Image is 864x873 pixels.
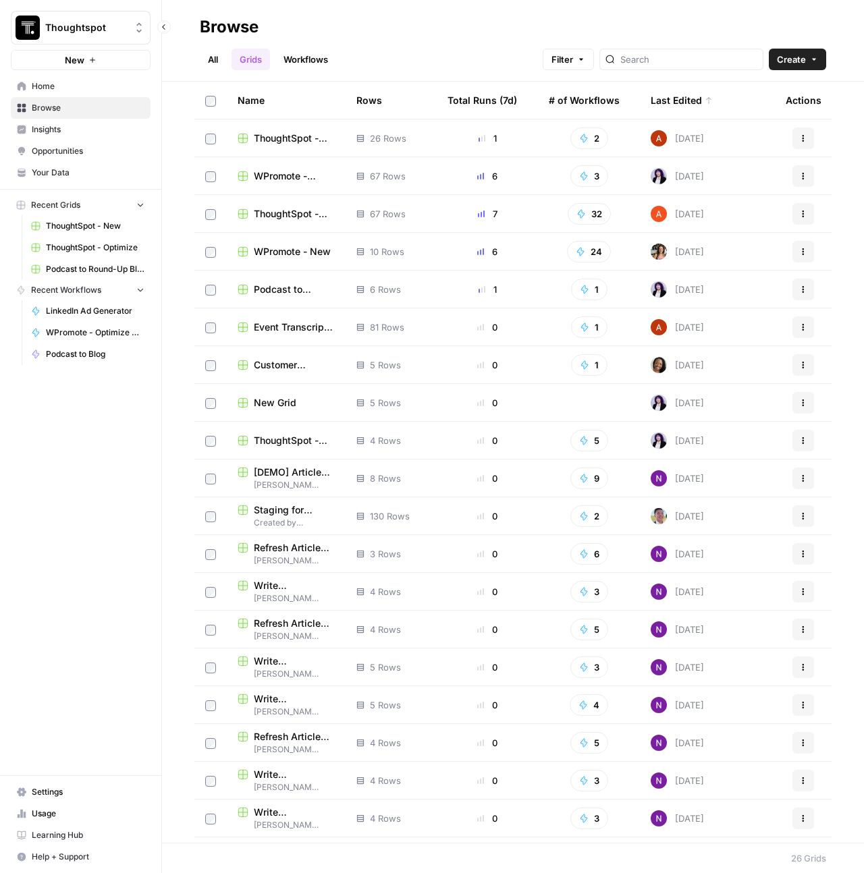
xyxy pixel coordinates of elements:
[46,305,144,317] span: LinkedIn Ad Generator
[238,592,335,604] span: [PERSON_NAME] Initial Testing
[570,128,608,149] button: 2
[570,581,608,602] button: 3
[254,617,335,630] span: Refresh Article Content
[11,76,151,97] a: Home
[448,82,517,119] div: Total Runs (7d)
[448,320,527,334] div: 0
[370,736,401,750] span: 4 Rows
[238,169,335,183] a: WPromote - Optimize
[46,242,144,254] span: ThoughtSpot - Optimize
[370,283,401,296] span: 6 Rows
[651,244,667,260] img: 41j8ndblatfggvlpm6kh7ds6x6tv
[651,357,704,373] div: [DATE]
[448,509,527,523] div: 0
[238,768,335,793] a: Write Informational Article[PERSON_NAME] Initial Testing
[238,806,335,831] a: Write Informational Article[PERSON_NAME] Initial Testing
[238,819,335,831] span: [PERSON_NAME] Initial Testing
[200,16,259,38] div: Browse
[571,354,607,376] button: 1
[370,320,404,334] span: 81 Rows
[254,245,331,258] span: WPromote - New
[370,623,401,636] span: 4 Rows
[570,808,608,829] button: 3
[448,472,527,485] div: 0
[238,396,335,410] a: New Grid
[370,207,406,221] span: 67 Rows
[254,434,335,447] span: ThoughtSpot - Optimize
[25,343,151,365] a: Podcast to Blog
[254,169,335,183] span: WPromote - Optimize
[254,768,335,781] span: Write Informational Article
[11,280,151,300] button: Recent Workflows
[448,623,527,636] div: 0
[238,579,335,604] a: Write Informational Article[PERSON_NAME] Initial Testing
[370,132,406,145] span: 26 Rows
[651,470,667,486] img: kedmmdess6i2jj5txyq6cw0yj4oc
[32,786,144,798] span: Settings
[46,220,144,232] span: ThoughtSpot - New
[651,130,704,146] div: [DATE]
[651,168,704,184] div: [DATE]
[65,53,84,67] span: New
[651,281,704,298] div: [DATE]
[32,808,144,820] span: Usage
[370,812,401,825] span: 4 Rows
[238,706,335,718] span: [PERSON_NAME] Initial Testing
[448,547,527,561] div: 0
[254,730,335,743] span: Refresh Article Content
[370,434,401,447] span: 4 Rows
[25,215,151,237] a: ThoughtSpot - New
[370,245,404,258] span: 10 Rows
[448,698,527,712] div: 0
[254,806,335,819] span: Write Informational Article
[254,579,335,592] span: Write Informational Article
[448,736,527,750] div: 0
[448,207,527,221] div: 7
[651,697,667,713] img: kedmmdess6i2jj5txyq6cw0yj4oc
[46,263,144,275] span: Podcast to Round-Up Blog
[448,434,527,447] div: 0
[651,810,667,826] img: kedmmdess6i2jj5txyq6cw0yj4oc
[651,659,704,675] div: [DATE]
[25,237,151,258] a: ThoughtSpot - Optimize
[238,668,335,680] span: [PERSON_NAME] Initial Testing
[651,546,667,562] img: kedmmdess6i2jj5txyq6cw0yj4oc
[570,732,608,754] button: 5
[16,16,40,40] img: Thoughtspot Logo
[651,697,704,713] div: [DATE]
[238,617,335,642] a: Refresh Article Content[PERSON_NAME] Initial Testing
[254,692,335,706] span: Write Informational Article
[370,660,401,674] span: 5 Rows
[11,119,151,140] a: Insights
[11,195,151,215] button: Recent Grids
[238,743,335,756] span: [PERSON_NAME] Initial Testing
[448,812,527,825] div: 0
[651,735,667,751] img: kedmmdess6i2jj5txyq6cw0yj4oc
[238,132,335,145] a: ThoughtSpot - Optimize
[254,207,335,221] span: ThoughtSpot - New
[651,470,704,486] div: [DATE]
[11,781,151,803] a: Settings
[651,432,704,449] div: [DATE]
[32,80,144,92] span: Home
[25,322,151,343] a: WPromote - Optimize Article
[567,241,611,262] button: 24
[651,584,667,600] img: kedmmdess6i2jj5txyq6cw0yj4oc
[448,358,527,372] div: 0
[254,654,335,668] span: Write Informational Article
[651,206,667,222] img: cje7zb9ux0f2nqyv5qqgv3u0jxek
[238,730,335,756] a: Refresh Article Content[PERSON_NAME] Initial Testing
[651,621,704,638] div: [DATE]
[32,167,144,179] span: Your Data
[448,245,527,258] div: 6
[238,358,335,372] a: Customer Transcript to Case Study
[651,395,667,411] img: tzasfqpy46zz9dbmxk44r2ls5vap
[238,555,335,567] span: [PERSON_NAME] Initial Testing
[651,432,667,449] img: tzasfqpy46zz9dbmxk44r2ls5vap
[32,123,144,136] span: Insights
[238,245,335,258] a: WPromote - New
[568,203,611,225] button: 32
[370,585,401,598] span: 4 Rows
[651,772,704,789] div: [DATE]
[651,244,704,260] div: [DATE]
